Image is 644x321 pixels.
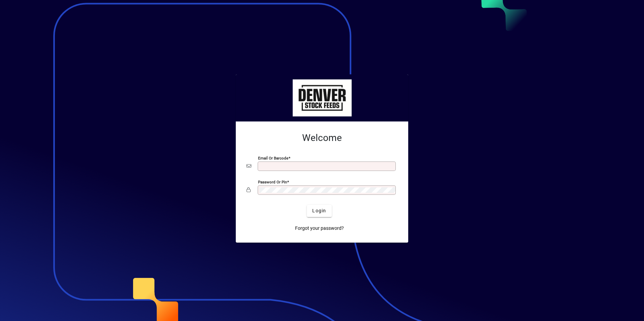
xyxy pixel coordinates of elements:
[295,225,344,232] span: Forgot your password?
[258,155,288,160] mat-label: Email or Barcode
[307,205,331,217] button: Login
[292,222,347,235] a: Forgot your password?
[247,132,397,144] h2: Welcome
[258,179,287,184] mat-label: Password or Pin
[312,207,326,214] span: Login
